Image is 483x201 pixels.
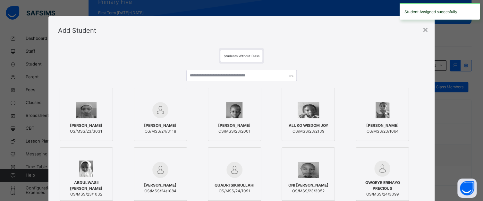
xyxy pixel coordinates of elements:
[224,54,259,58] span: Students Without Class
[359,191,405,197] span: OS/MSS/24/3099
[152,162,168,178] img: default.svg
[144,188,176,194] span: OS/MSS/24/1084
[226,162,242,178] img: default.svg
[152,102,168,118] img: default.svg
[218,123,250,128] span: [PERSON_NAME]
[374,161,390,177] img: default.svg
[288,128,328,134] span: OS/MSS/23/2139
[215,182,254,188] span: QUADRI SIKIRULLAHI
[288,188,328,194] span: OS/MSS/23/3052
[63,191,109,197] span: OS/MSS/23/1032
[215,188,254,194] span: OS/MSS/24/1091
[218,128,250,134] span: OS/MSS/23/2001
[400,3,480,20] div: Student Assigned succesfully
[79,161,93,177] img: OS_MSS_23_1032.png
[298,102,319,118] img: OS_MSS_23_2139.png
[288,123,328,128] span: ALUKO WISDOM JOY
[144,182,176,188] span: [PERSON_NAME]
[457,179,477,198] button: Open asap
[58,27,96,34] span: Add Student
[288,182,328,188] span: ONI [PERSON_NAME]
[422,22,428,36] div: ×
[226,102,242,118] img: OS_MSS_23_2001.png
[298,162,319,178] img: OS_MSS_23_3052.png
[76,102,97,118] img: OS_MSS_23_3031.png
[70,123,102,128] span: [PERSON_NAME]
[63,180,109,191] span: ABDULWASII [PERSON_NAME]
[366,128,399,134] span: OS/MSS/23/1064
[70,128,102,134] span: OS/MSS/23/3031
[366,123,399,128] span: [PERSON_NAME]
[144,128,176,134] span: OS/MSS/24/3118
[376,102,390,118] img: OS_MSS_23_1064.png
[144,123,176,128] span: [PERSON_NAME]
[359,180,405,191] span: OWOEYE ERINAYO PRECIOUS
